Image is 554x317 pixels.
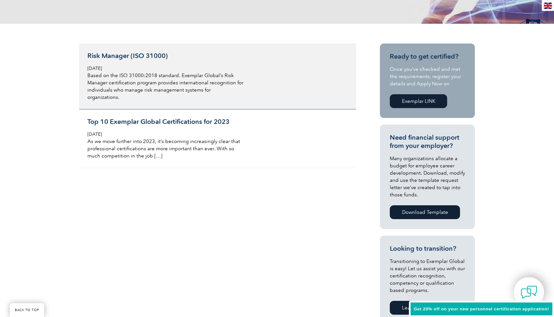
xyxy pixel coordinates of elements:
p: Many organizations allocate a budget for employee career development. Download, modify and use th... [390,155,465,198]
a: Risk Manager (ISO 31000) [DATE] Based on the ISO 31000:2018 standard. Exemplar Global’s Risk Mana... [79,43,356,109]
a: Learn More [390,301,440,315]
h3: Top 10 Exemplar Global Certifications for 2023 [87,118,244,126]
span: Get 20% off on your new personnel certification application! [414,306,549,311]
a: Top 10 Exemplar Global Certifications for 2023 [DATE] As we move further into 2023, it’s becoming... [79,109,356,168]
p: Once you’ve checked and met the requirements, register your details and Apply Now on [390,66,465,87]
span: [DATE] [87,66,102,71]
a: Download Template [390,205,460,219]
p: Transitioning to Exemplar Global is easy! Let us assist you with our certification recognition, c... [390,258,465,294]
h3: Need financial support from your employer? [390,133,465,150]
a: Exemplar LINK [390,94,447,108]
h3: Looking to transition? [390,245,465,253]
h3: Risk Manager (ISO 31000) [87,52,244,60]
p: Based on the ISO 31000:2018 standard. Exemplar Global’s Risk Manager certification program provid... [87,72,244,101]
a: BACK TO TOP [10,303,44,317]
img: contact-chat.png [521,284,537,301]
img: en [544,3,552,9]
h3: Ready to get certified? [390,52,465,61]
span: [DATE] [87,131,102,137]
p: As we move further into 2023, it’s becoming increasingly clear that professional certifications a... [87,138,244,159]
